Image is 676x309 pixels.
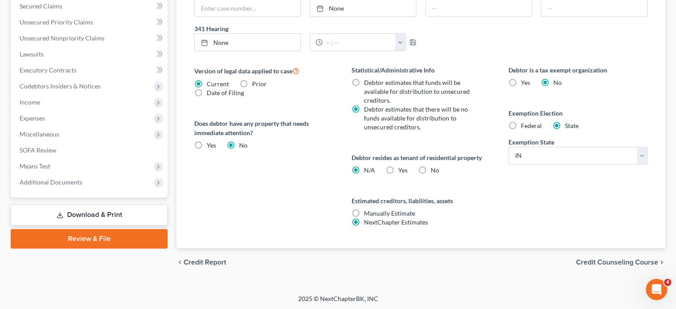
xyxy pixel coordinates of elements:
span: Debtor estimates that there will be no funds available for distribution to unsecured creditors. [364,105,468,131]
a: Executory Contracts [12,62,168,78]
span: 4 [664,279,671,286]
span: Means Test [20,162,50,170]
span: Expenses [20,114,45,122]
span: Income [20,98,40,106]
button: Credit Counseling Course chevron_right [576,259,665,266]
span: SOFA Review [20,146,56,154]
span: Secured Claims [20,2,62,10]
label: Debtor is a tax exempt organization [508,65,648,75]
a: Review & File [11,229,168,249]
span: Current [207,80,229,88]
span: Federal [521,122,542,129]
span: Prior [252,80,267,88]
span: Lawsuits [20,50,44,58]
span: Manually Estimate [364,209,415,217]
span: Miscellaneous [20,130,59,138]
input: -- : -- [323,34,395,51]
span: Yes [521,79,530,86]
span: Credit Counseling Course [576,259,658,266]
span: No [553,79,562,86]
span: Yes [398,166,408,174]
span: Credit Report [184,259,226,266]
a: Lawsuits [12,46,168,62]
span: No [431,166,439,174]
span: NextChapter Estimates [364,218,428,226]
span: Executory Contracts [20,66,76,74]
label: Estimated creditors, liabilities, assets [352,196,491,205]
a: None [195,34,300,51]
a: Unsecured Priority Claims [12,14,168,30]
span: Unsecured Nonpriority Claims [20,34,104,42]
label: Version of legal data applied to case [194,65,333,76]
span: Yes [207,141,216,149]
i: chevron_right [658,259,665,266]
span: Date of Filing [207,89,244,96]
label: Statistical/Administrative Info [352,65,491,75]
i: chevron_left [176,259,184,266]
a: Download & Print [11,205,168,225]
iframe: Intercom live chat [646,279,667,300]
span: N/A [364,166,375,174]
label: Does debtor have any property that needs immediate attention? [194,119,333,137]
span: Codebtors Insiders & Notices [20,82,100,90]
label: Exemption State [508,137,554,147]
label: 341 Hearing [190,24,421,33]
a: SOFA Review [12,142,168,158]
span: State [565,122,579,129]
button: chevron_left Credit Report [176,259,226,266]
label: Debtor resides as tenant of residential property [352,153,491,162]
span: Additional Documents [20,178,82,186]
a: Unsecured Nonpriority Claims [12,30,168,46]
span: Unsecured Priority Claims [20,18,93,26]
span: No [239,141,248,149]
label: Exemption Election [508,108,648,118]
span: Debtor estimates that funds will be available for distribution to unsecured creditors. [364,79,470,104]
